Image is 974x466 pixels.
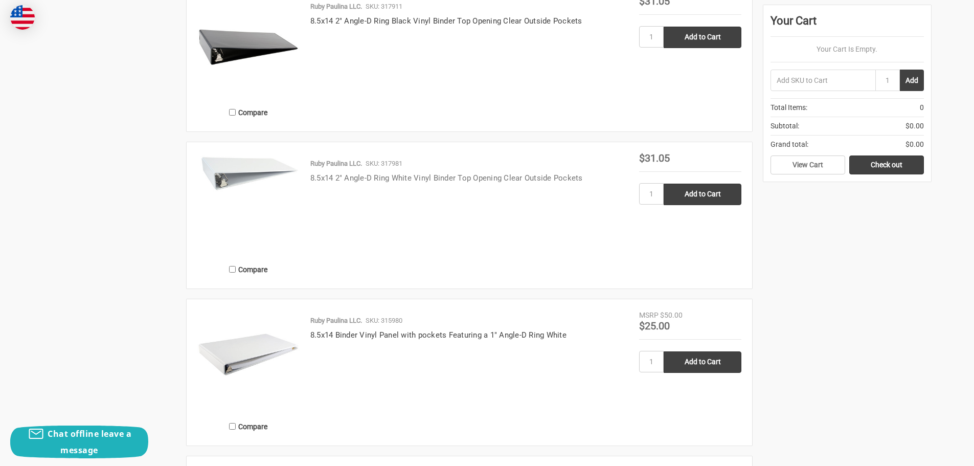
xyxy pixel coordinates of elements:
label: Compare [197,261,300,278]
span: Subtotal: [771,121,799,131]
div: MSRP [639,310,659,321]
a: 8.5x14 2" Angle-D Ring White Vinyl Binder Top Opening Clear Outside Pockets [310,173,583,183]
p: Ruby Paulina LLC. [310,159,362,169]
span: Grand total: [771,139,808,150]
span: $0.00 [905,139,924,150]
iframe: Google Customer Reviews [890,438,974,466]
input: Add to Cart [664,184,741,205]
input: Add SKU to Cart [771,70,875,91]
input: Compare [229,423,236,430]
span: Chat offline leave a message [48,428,131,456]
input: Add to Cart [664,351,741,373]
span: 0 [920,102,924,113]
label: Compare [197,418,300,435]
p: SKU: 315980 [366,316,402,326]
img: 8.5x14 Binder Vinyl Panel with pockets Featuring a 1" Angle-D Ring White [197,310,300,412]
label: Compare [197,104,300,121]
button: Add [900,70,924,91]
p: Ruby Paulina LLC. [310,2,362,12]
span: $50.00 [660,311,683,319]
a: Check out [849,156,924,175]
span: $0.00 [905,121,924,131]
button: Chat offline leave a message [10,426,148,458]
p: Your Cart Is Empty. [771,44,924,55]
img: duty and tax information for United States [10,5,35,30]
img: 8.5x14 Binder Vinyl Panel with pockets Featuring a 2" Angle-D Ring White [197,153,300,192]
p: Ruby Paulina LLC. [310,316,362,326]
span: $31.05 [639,152,670,164]
p: SKU: 317911 [366,2,402,12]
a: 8.5x14 Binder Vinyl Panel with pockets Featuring a 2" Angle-D Ring White [197,153,300,255]
p: SKU: 317981 [366,159,402,169]
span: Total Items: [771,102,807,113]
input: Compare [229,109,236,116]
a: View Cart [771,156,845,175]
a: 8.5x14 Binder Vinyl Panel with pockets Featuring a 1" Angle-D Ring White [310,330,567,340]
input: Compare [229,266,236,273]
span: $25.00 [639,320,670,332]
a: 8.5x14 2" Angle-D Ring Black Vinyl Binder Top Opening Clear Outside Pockets [310,16,582,26]
input: Add to Cart [664,27,741,48]
div: Your Cart [771,12,924,37]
